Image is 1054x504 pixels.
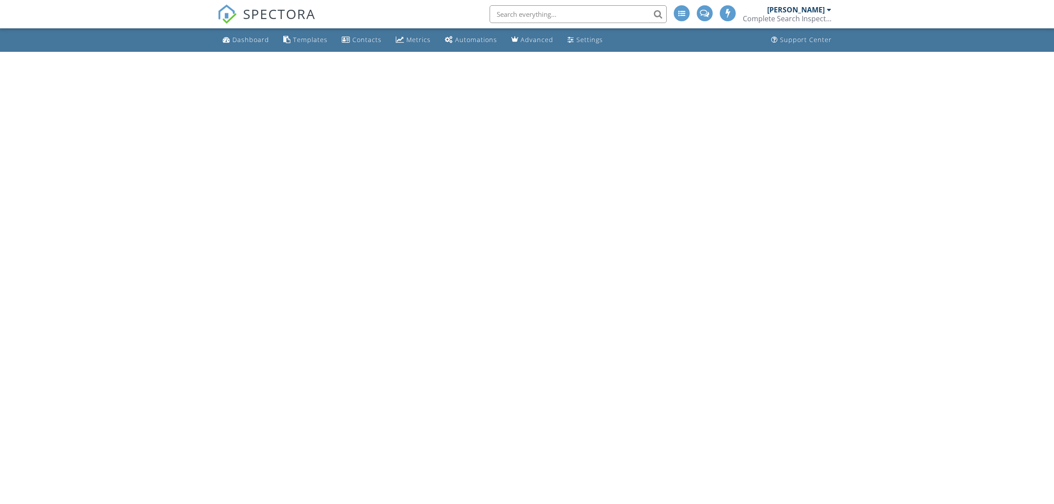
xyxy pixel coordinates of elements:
a: Metrics [392,32,434,48]
input: Search everything... [490,5,667,23]
div: Dashboard [232,35,269,44]
span: SPECTORA [243,4,316,23]
div: Metrics [406,35,431,44]
a: Support Center [768,32,835,48]
div: Templates [293,35,328,44]
a: Automations (Advanced) [441,32,501,48]
a: Settings [564,32,606,48]
div: Advanced [521,35,553,44]
div: Automations [455,35,497,44]
a: Templates [280,32,331,48]
a: Contacts [338,32,385,48]
div: Contacts [352,35,382,44]
a: SPECTORA [217,12,316,31]
div: Complete Search Inspection LLC [743,14,831,23]
a: Dashboard [219,32,273,48]
a: Advanced [508,32,557,48]
img: The Best Home Inspection Software - Spectora [217,4,237,24]
div: Support Center [780,35,832,44]
div: Settings [576,35,603,44]
div: [PERSON_NAME] [767,5,825,14]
